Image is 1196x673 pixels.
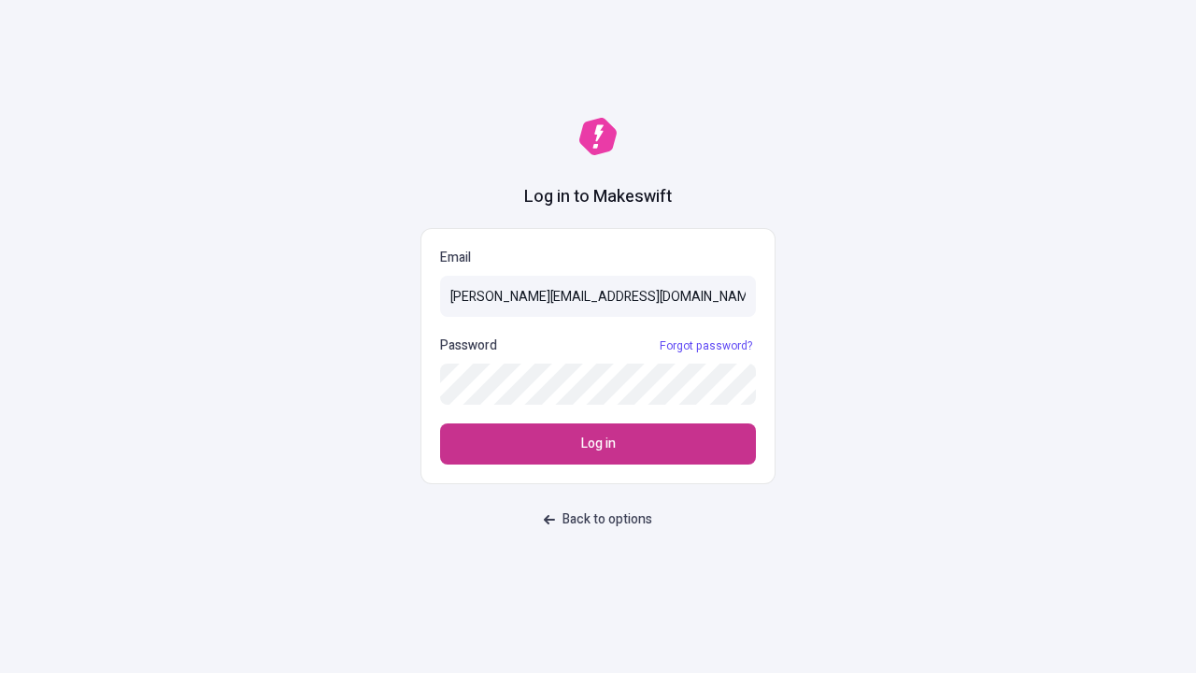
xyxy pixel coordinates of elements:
[524,185,672,209] h1: Log in to Makeswift
[581,434,616,454] span: Log in
[656,338,756,353] a: Forgot password?
[440,423,756,465] button: Log in
[440,336,497,356] p: Password
[440,276,756,317] input: Email
[440,248,756,268] p: Email
[533,503,663,537] button: Back to options
[562,509,652,530] span: Back to options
